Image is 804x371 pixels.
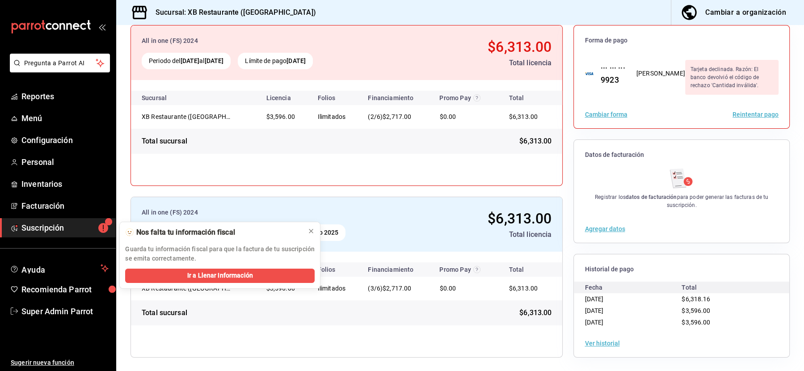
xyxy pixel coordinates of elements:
[142,53,231,69] div: Periodo del al
[685,60,779,95] div: Tarjeta declinada. Razón: El banco devolvió el código de rechazo 'Cantidad inválida'.
[311,91,361,105] th: Folios
[266,113,295,120] span: $3,596.00
[368,112,425,122] div: (2/6)
[473,94,480,101] svg: Recibe un descuento en el costo de tu membresía al cubrir 80% de tus transacciones realizadas con...
[498,91,563,105] th: Total
[21,200,109,212] span: Facturación
[21,156,109,168] span: Personal
[142,36,397,46] div: All in one (FS) 2024
[21,112,109,124] span: Menú
[509,113,538,120] span: $6,313.00
[24,59,96,68] span: Pregunta a Parrot AI
[142,308,187,318] div: Total sucursal
[205,57,224,64] strong: [DATE]
[21,283,109,295] span: Recomienda Parrot
[439,285,456,292] span: $0.00
[10,54,110,72] button: Pregunta a Parrot AI
[682,319,710,326] span: $3,596.00
[142,112,231,121] div: XB Restaurante ([GEOGRAPHIC_DATA])
[142,208,413,217] div: All in one (FS) 2024
[585,340,619,346] button: Ver historial
[585,36,779,45] span: Forma de pago
[383,113,411,120] span: $2,717.00
[509,285,538,292] span: $6,313.00
[585,111,627,118] button: Cambiar forma
[439,113,456,120] span: $0.00
[21,263,97,274] span: Ayuda
[626,194,677,200] strong: datos de facturación
[98,23,105,30] button: open_drawer_menu
[585,151,779,159] span: Datos de facturación
[21,222,109,234] span: Suscripción
[21,90,109,102] span: Reportes
[311,277,361,300] td: Ilimitados
[439,94,491,101] div: Promo Pay
[488,38,551,55] span: $6,313.00
[585,226,625,232] button: Agregar datos
[705,6,786,19] div: Cambiar a organización
[585,193,779,209] div: Registrar los para poder generar las facturas de tu suscripción.
[585,316,682,328] div: [DATE]
[125,269,315,283] button: Ir a Llenar Información
[682,307,710,314] span: $3,596.00
[238,53,313,69] div: Límite de pago
[361,91,432,105] th: Financiamiento
[21,178,109,190] span: Inventarios
[259,91,310,105] th: Licencia
[142,136,187,147] div: Total sucursal
[585,293,682,305] div: [DATE]
[125,228,300,237] div: 🫥 Nos falta tu información fiscal
[125,245,315,263] p: Guarda tu información fiscal para que la factura de tu suscripción se emita correctamente.
[383,285,411,292] span: $2,717.00
[636,69,685,78] div: [PERSON_NAME]
[180,57,199,64] strong: [DATE]
[682,295,710,303] span: $6,318.16
[519,136,551,147] span: $6,313.00
[21,134,109,146] span: Configuración
[361,262,432,277] th: Financiamiento
[148,7,316,18] h3: Sucursal: XB Restaurante ([GEOGRAPHIC_DATA])
[142,94,191,101] div: Sucursal
[585,305,682,316] div: [DATE]
[286,57,306,64] strong: [DATE]
[488,210,551,227] span: $6,313.00
[404,58,552,68] div: Total licencia
[21,305,109,317] span: Super Admin Parrot
[732,111,779,118] button: Reintentar pago
[11,358,109,367] span: Sugerir nueva función
[368,284,425,293] div: (3/6)
[473,266,480,273] svg: Recibe un descuento en el costo de tu membresía al cubrir 80% de tus transacciones realizadas con...
[420,229,551,240] div: Total licencia
[519,308,551,318] span: $6,313.00
[594,62,626,86] div: ··· ··· ··· 9923
[682,282,779,293] div: Total
[311,105,361,129] td: Ilimitados
[498,262,563,277] th: Total
[439,266,491,273] div: Promo Pay
[187,271,253,280] span: Ir a Llenar Información
[585,265,779,274] span: Historial de pago
[311,262,361,277] th: Folios
[6,65,110,74] a: Pregunta a Parrot AI
[142,112,231,121] div: XB Restaurante (Cancún)
[585,282,682,293] div: Fecha
[303,229,338,236] strong: 10 ago 2025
